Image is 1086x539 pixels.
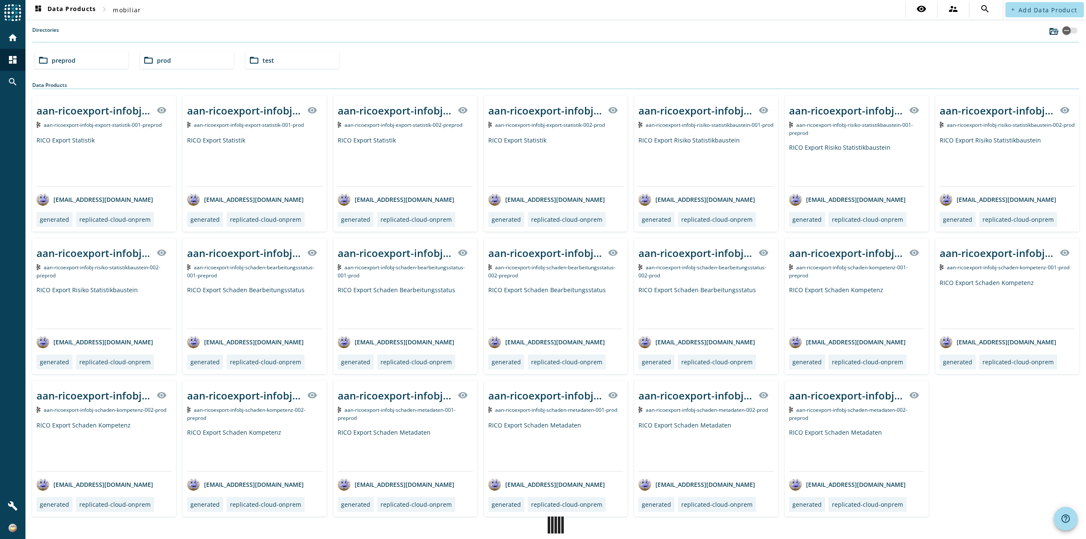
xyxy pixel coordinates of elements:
div: [EMAIL_ADDRESS][DOMAIN_NAME] [638,335,755,348]
button: Data Products [30,2,99,17]
img: Kafka Topic: aan-ricoexport-infobj-export-statistik-001-prod [187,122,191,128]
span: Kafka Topic: aan-ricoexport-infobj-schaden-metadaten-002-prod [646,406,768,413]
img: avatar [789,335,802,348]
div: aan-ricoexport-infobj-export-statistik-001-_stage_ [36,103,151,117]
div: aan-ricoexport-infobj-schaden-kompetenz-001-_stage_ [940,246,1055,260]
mat-icon: visibility [307,390,317,400]
mat-icon: visibility [909,248,919,258]
mat-icon: home [8,33,18,43]
div: Data Products [32,81,1079,89]
span: prod [157,56,171,64]
div: replicated-cloud-onprem [832,358,903,366]
div: RICO Export Schaden Bearbeitungsstatus [488,286,624,329]
div: aan-ricoexport-infobj-schaden-kompetenz-001-_stage_ [789,246,904,260]
div: [EMAIL_ADDRESS][DOMAIN_NAME] [940,193,1056,206]
img: avatar [789,193,802,206]
div: RICO Export Risiko Statistikbaustein [36,286,172,329]
div: generated [40,215,69,223]
span: Kafka Topic: aan-ricoexport-infobj-export-statistik-002-preprod [344,121,462,128]
span: mobiliar [113,6,141,14]
span: Kafka Topic: aan-ricoexport-infobj-schaden-kompetenz-002-prod [44,406,166,413]
div: replicated-cloud-onprem [79,215,151,223]
div: RICO Export Schaden Metadaten [789,428,924,471]
span: Kafka Topic: aan-ricoexport-infobj-schaden-metadaten-001-prod [495,406,617,413]
div: RICO Export Risiko Statistikbaustein [638,136,774,186]
div: aan-ricoexport-infobj-schaden-bearbeitungsstatus-002-_stage_ [488,246,603,260]
button: Add Data Product [1005,2,1084,17]
div: replicated-cloud-onprem [982,358,1054,366]
img: avatar [638,193,651,206]
mat-icon: visibility [608,390,618,400]
mat-icon: visibility [157,248,167,258]
span: Kafka Topic: aan-ricoexport-infobj-schaden-bearbeitungsstatus-001-preprod [187,264,315,279]
div: RICO Export Statistik [488,136,624,186]
mat-icon: visibility [157,390,167,400]
div: replicated-cloud-onprem [79,500,151,508]
div: replicated-cloud-onprem [531,215,602,223]
div: RICO Export Schaden Bearbeitungsstatus [638,286,774,329]
div: generated [792,358,822,366]
div: [EMAIL_ADDRESS][DOMAIN_NAME] [638,478,755,491]
mat-icon: folder_open [38,55,48,65]
div: replicated-cloud-onprem [681,358,753,366]
img: Kafka Topic: aan-ricoexport-infobj-schaden-bearbeitungsstatus-002-preprod [488,264,492,270]
img: avatar [789,478,802,491]
mat-icon: visibility [759,390,769,400]
div: generated [943,215,972,223]
img: avatar [338,478,350,491]
div: aan-ricoexport-infobj-risiko-statistikbaustein-001-_stage_ [638,103,753,117]
div: replicated-cloud-onprem [832,215,903,223]
mat-icon: visibility [916,4,926,14]
div: aan-ricoexport-infobj-schaden-metadaten-001-_stage_ [488,388,603,402]
div: RICO Export Statistik [187,136,322,186]
mat-icon: visibility [458,248,468,258]
img: Kafka Topic: aan-ricoexport-infobj-schaden-bearbeitungsstatus-001-prod [338,264,341,270]
span: Kafka Topic: aan-ricoexport-infobj-export-statistik-001-preprod [44,121,162,128]
div: [EMAIL_ADDRESS][DOMAIN_NAME] [789,193,906,206]
img: Kafka Topic: aan-ricoexport-infobj-schaden-kompetenz-002-preprod [187,407,191,413]
div: replicated-cloud-onprem [982,215,1054,223]
img: avatar [488,193,501,206]
div: generated [492,358,521,366]
span: Data Products [33,5,96,15]
div: generated [943,358,972,366]
div: replicated-cloud-onprem [230,500,301,508]
div: RICO Export Schaden Kompetenz [940,279,1075,329]
div: generated [642,500,671,508]
span: Kafka Topic: aan-ricoexport-infobj-risiko-statistikbaustein-001-preprod [789,121,913,137]
mat-icon: build [8,501,18,511]
div: replicated-cloud-onprem [381,215,452,223]
span: Kafka Topic: aan-ricoexport-infobj-export-statistik-001-prod [194,121,304,128]
mat-icon: visibility [307,248,317,258]
span: preprod [52,56,76,64]
mat-icon: dashboard [8,55,18,65]
div: aan-ricoexport-infobj-schaden-metadaten-002-_stage_ [789,388,904,402]
img: avatar [338,335,350,348]
mat-icon: chevron_right [99,4,109,14]
div: replicated-cloud-onprem [681,500,753,508]
mat-icon: visibility [759,105,769,115]
span: Kafka Topic: aan-ricoexport-infobj-schaden-kompetenz-001-preprod [789,264,908,279]
span: Kafka Topic: aan-ricoexport-infobj-risiko-statistikbaustein-001-prod [646,121,773,128]
div: generated [341,215,370,223]
img: avatar [638,335,651,348]
img: avatar [187,193,200,206]
div: aan-ricoexport-infobj-risiko-statistikbaustein-002-_stage_ [36,246,151,260]
mat-icon: visibility [909,105,919,115]
mat-icon: folder_open [249,55,259,65]
div: RICO Export Statistik [36,136,172,186]
div: RICO Export Statistik [338,136,473,186]
span: Kafka Topic: aan-ricoexport-infobj-schaden-metadaten-001-preprod [338,406,456,422]
div: aan-ricoexport-infobj-schaden-bearbeitungsstatus-002-_stage_ [638,246,753,260]
mat-icon: visibility [759,248,769,258]
div: [EMAIL_ADDRESS][DOMAIN_NAME] [488,193,605,206]
div: replicated-cloud-onprem [531,500,602,508]
div: generated [190,215,220,223]
img: avatar [940,335,952,348]
span: Kafka Topic: aan-ricoexport-infobj-export-statistik-002-prod [495,121,605,128]
div: RICO Export Schaden Metadaten [338,428,473,471]
div: generated [341,358,370,366]
img: avatar [488,335,501,348]
mat-icon: search [8,77,18,87]
div: replicated-cloud-onprem [531,358,602,366]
